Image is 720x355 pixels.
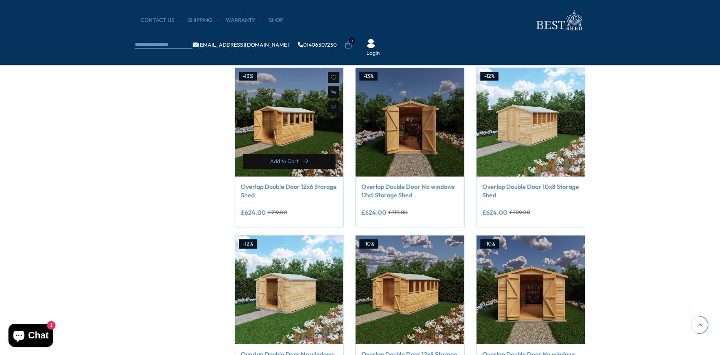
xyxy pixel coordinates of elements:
span: 0 [349,37,355,44]
button: Add to Cart [243,154,336,169]
a: Overlap Double Door No windows 12x6 Storage Shed [361,182,458,200]
a: Overlap Double Door 10x8 Storage Shed [482,182,579,200]
div: -13% [359,72,378,81]
a: [EMAIL_ADDRESS][DOMAIN_NAME] [193,42,289,47]
div: -12% [480,72,498,81]
del: £719.00 [268,210,287,215]
a: Login [366,49,380,57]
a: 0 [344,41,352,49]
inbox-online-store-chat: Shopify online store chat [6,324,55,349]
ins: £624.00 [241,209,266,215]
img: User Icon [366,39,376,48]
div: -10% [359,239,378,249]
a: Warranty [226,17,263,24]
del: £709.00 [509,210,530,215]
ins: £624.00 [361,209,386,215]
div: -13% [239,72,257,81]
a: Shop [269,17,291,24]
del: £719.00 [388,210,408,215]
ins: £624.00 [482,209,507,215]
img: logo [532,8,586,33]
a: Overlap Double Door 12x6 Storage Shed [241,182,338,200]
a: Shipping [188,17,220,24]
div: -10% [480,239,499,249]
span: Add to Cart [270,158,299,164]
a: 01406307230 [298,42,337,47]
div: -12% [239,239,257,249]
a: CONTACT US [141,17,182,24]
